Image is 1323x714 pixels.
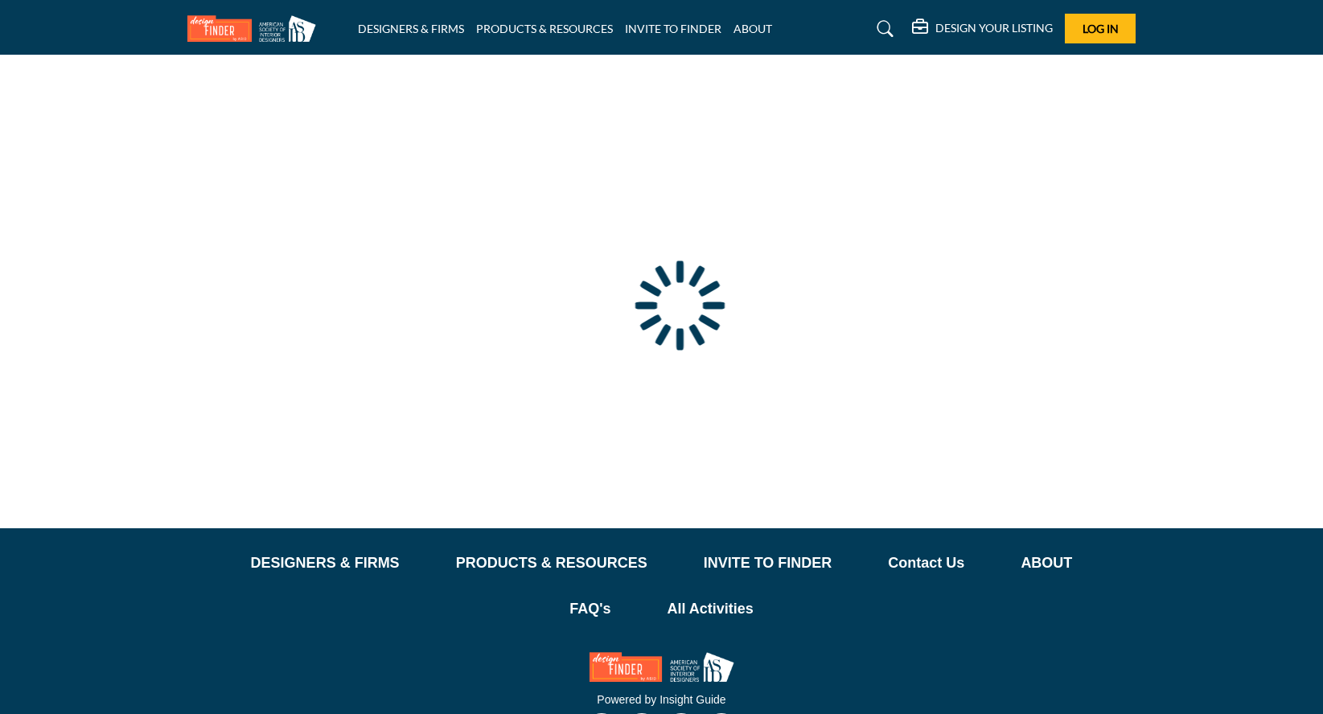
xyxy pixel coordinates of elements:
[888,552,964,574] a: Contact Us
[935,21,1053,35] h5: DESIGN YOUR LISTING
[358,22,464,35] a: DESIGNERS & FIRMS
[704,552,832,574] a: INVITE TO FINDER
[590,652,734,682] img: No Site Logo
[476,22,613,35] a: PRODUCTS & RESOURCES
[569,598,610,620] a: FAQ's
[667,598,753,620] a: All Activities
[251,552,400,574] a: DESIGNERS & FIRMS
[456,552,647,574] a: PRODUCTS & RESOURCES
[733,22,772,35] a: ABOUT
[861,16,904,42] a: Search
[1065,14,1136,43] button: Log In
[187,15,324,42] img: Site Logo
[1083,22,1119,35] span: Log In
[1021,552,1072,574] a: ABOUT
[597,693,725,706] a: Powered by Insight Guide
[625,22,721,35] a: INVITE TO FINDER
[912,19,1053,39] div: DESIGN YOUR LISTING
